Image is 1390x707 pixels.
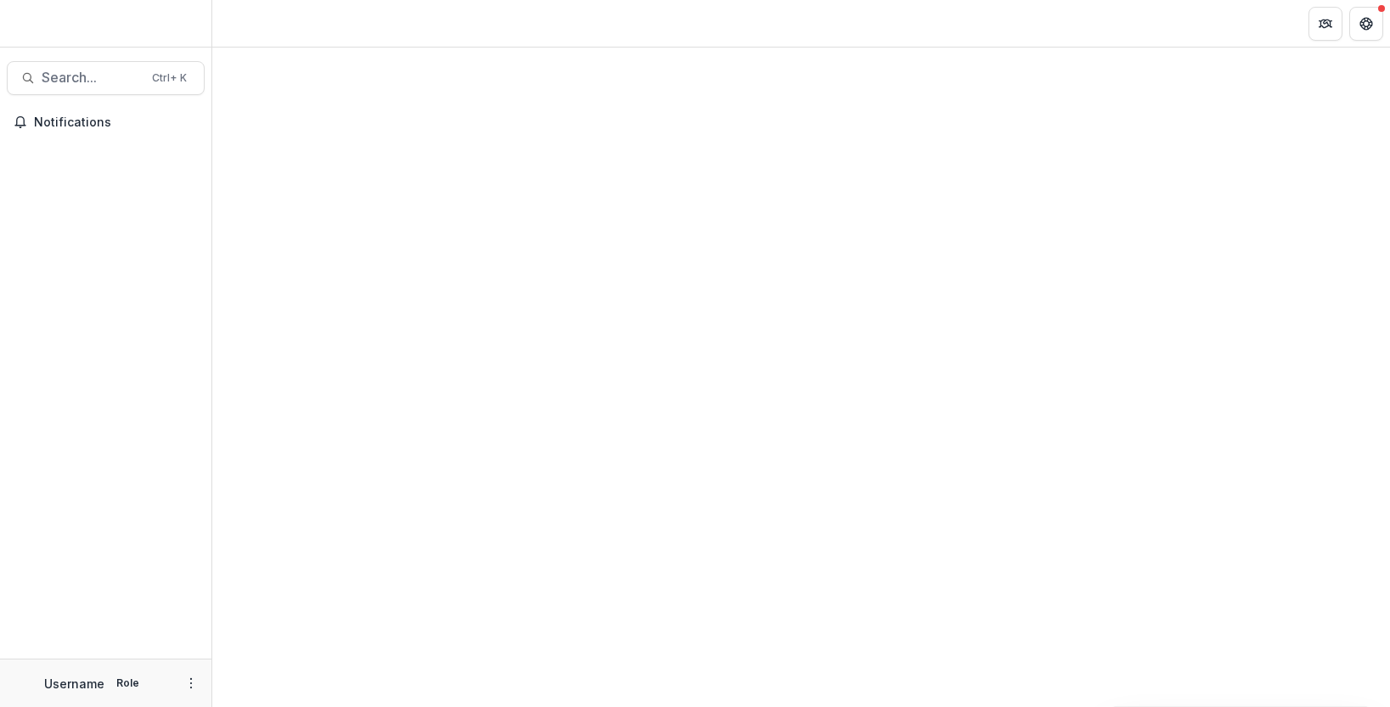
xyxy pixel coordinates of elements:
[1349,7,1383,41] button: Get Help
[44,675,104,693] p: Username
[7,109,205,136] button: Notifications
[42,70,142,86] span: Search...
[1308,7,1342,41] button: Partners
[181,673,201,693] button: More
[219,11,291,36] nav: breadcrumb
[7,61,205,95] button: Search...
[149,69,190,87] div: Ctrl + K
[111,676,144,691] p: Role
[34,115,198,130] span: Notifications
